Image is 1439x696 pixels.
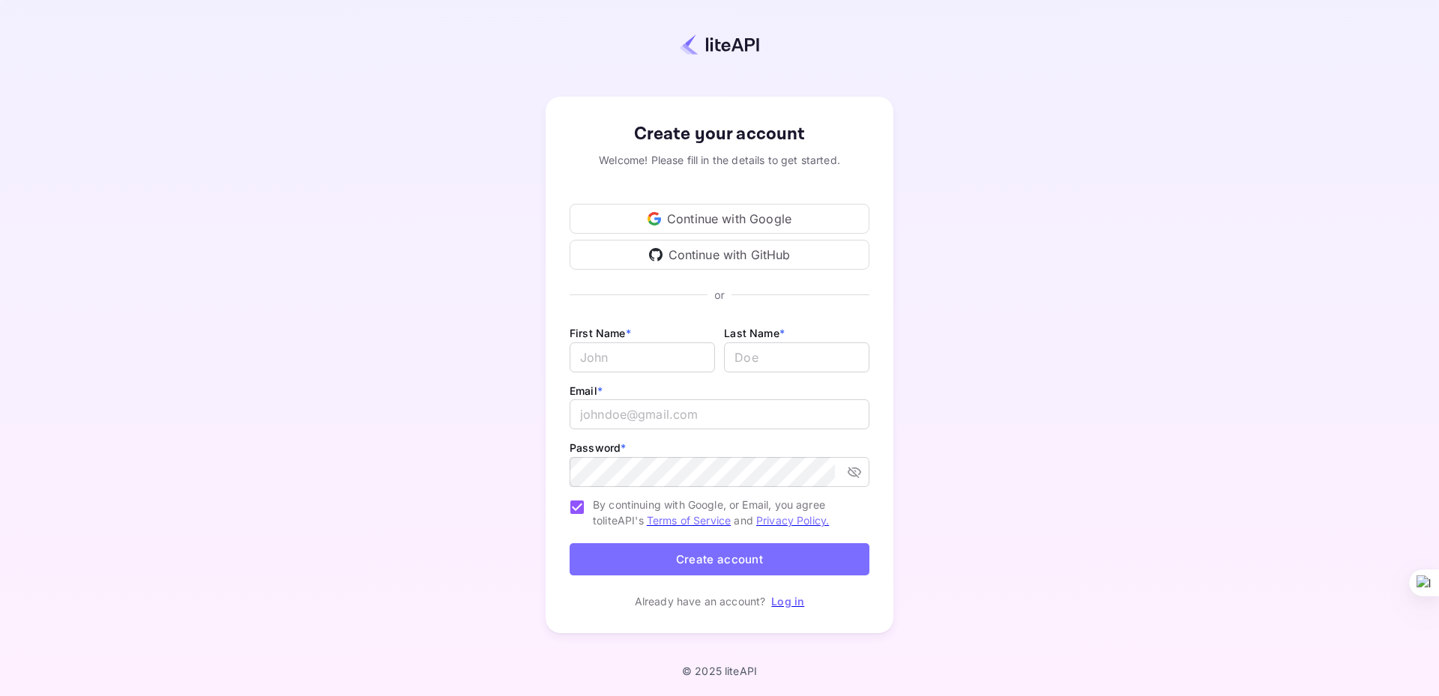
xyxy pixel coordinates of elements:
button: Create account [570,543,869,575]
label: Password [570,441,626,454]
div: Continue with Google [570,204,869,234]
input: Doe [724,342,869,372]
p: © 2025 liteAPI [682,665,757,677]
label: Email [570,384,603,397]
a: Privacy Policy. [756,514,829,527]
label: First Name [570,327,631,339]
a: Log in [771,595,804,608]
img: liteapi [680,34,759,55]
input: John [570,342,715,372]
span: By continuing with Google, or Email, you agree to liteAPI's and [593,497,857,528]
p: Already have an account? [635,593,766,609]
input: johndoe@gmail.com [570,399,869,429]
a: Terms of Service [647,514,731,527]
div: Continue with GitHub [570,240,869,270]
button: toggle password visibility [841,459,868,485]
div: Create your account [570,121,869,148]
div: Welcome! Please fill in the details to get started. [570,152,869,168]
label: Last Name [724,327,785,339]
